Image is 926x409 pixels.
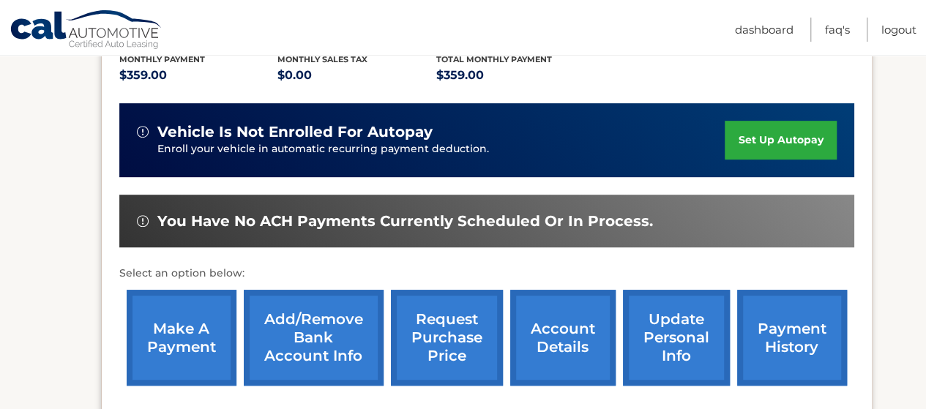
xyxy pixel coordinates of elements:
[157,141,725,157] p: Enroll your vehicle in automatic recurring payment deduction.
[119,265,854,282] p: Select an option below:
[157,123,433,141] span: vehicle is not enrolled for autopay
[510,290,616,386] a: account details
[119,54,205,64] span: Monthly Payment
[436,65,595,86] p: $359.00
[137,126,149,138] img: alert-white.svg
[157,212,653,230] span: You have no ACH payments currently scheduled or in process.
[881,18,916,42] a: Logout
[137,215,149,227] img: alert-white.svg
[825,18,850,42] a: FAQ's
[277,54,367,64] span: Monthly sales Tax
[623,290,730,386] a: update personal info
[244,290,384,386] a: Add/Remove bank account info
[436,54,552,64] span: Total Monthly Payment
[277,65,436,86] p: $0.00
[737,290,847,386] a: payment history
[119,65,278,86] p: $359.00
[735,18,794,42] a: Dashboard
[391,290,503,386] a: request purchase price
[10,10,163,52] a: Cal Automotive
[127,290,236,386] a: make a payment
[725,121,836,160] a: set up autopay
